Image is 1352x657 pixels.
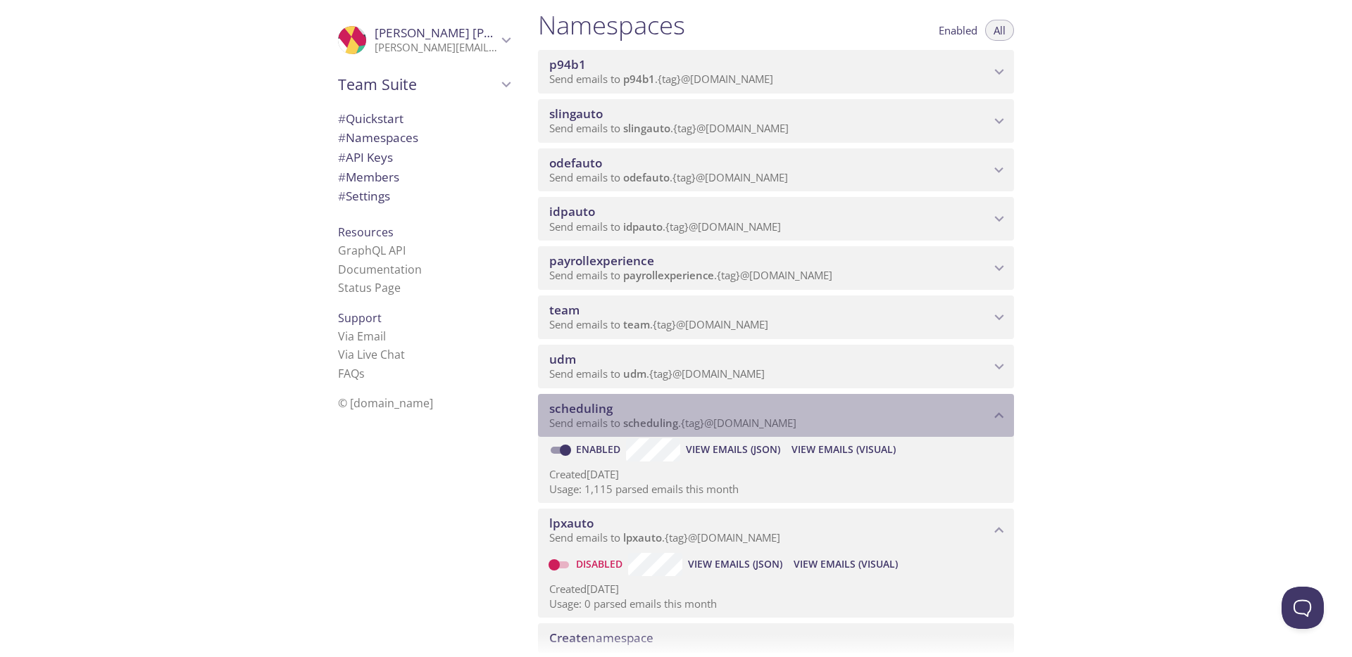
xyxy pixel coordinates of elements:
[538,148,1014,192] div: odefauto namespace
[688,556,782,573] span: View Emails (JSON)
[338,280,401,295] a: Status Page
[338,347,405,362] a: Via Live Chat
[549,155,602,171] span: odefauto
[538,394,1014,438] div: scheduling namespace
[338,188,346,204] span: #
[538,99,1014,143] div: slingauto namespace
[338,395,433,411] span: © [DOMAIN_NAME]
[538,50,1014,94] div: p94b1 namespace
[623,170,670,184] span: odefauto
[338,110,403,127] span: Quickstart
[338,243,406,258] a: GraphQL API
[549,482,1003,497] p: Usage: 1,115 parsed emails this month
[549,351,576,367] span: udm
[538,623,1014,653] div: Create namespace
[549,121,789,135] span: Send emails to . {tag} @[DOMAIN_NAME]
[549,56,586,72] span: p94b1
[549,302,580,318] span: team
[623,121,670,135] span: slingauto
[538,197,1014,241] div: idpauto namespace
[682,553,788,575] button: View Emails (JSON)
[680,438,786,461] button: View Emails (JSON)
[623,317,650,331] span: team
[549,515,594,531] span: lpxauto
[985,20,1014,41] button: All
[623,366,646,381] span: udm
[338,310,382,326] span: Support
[549,467,1003,482] p: Created [DATE]
[327,148,521,167] div: API Keys
[338,149,346,165] span: #
[538,246,1014,290] div: payrollexperience namespace
[623,530,662,544] span: lpxauto
[327,17,521,63] div: Shauna Moran
[1282,587,1324,629] iframe: Help Scout Beacon - Open
[338,188,390,204] span: Settings
[549,253,654,269] span: payrollexperience
[549,416,796,430] span: Send emails to . {tag} @[DOMAIN_NAME]
[549,582,1003,597] p: Created [DATE]
[549,72,773,86] span: Send emails to . {tag} @[DOMAIN_NAME]
[327,128,521,148] div: Namespaces
[574,442,626,456] a: Enabled
[338,328,386,344] a: Via Email
[538,509,1014,552] div: lpxauto namespace
[686,441,780,458] span: View Emails (JSON)
[549,366,765,381] span: Send emails to . {tag} @[DOMAIN_NAME]
[338,75,497,94] span: Team Suite
[549,170,788,184] span: Send emails to . {tag} @[DOMAIN_NAME]
[788,553,903,575] button: View Emails (Visual)
[538,9,685,41] h1: Namespaces
[623,416,678,430] span: scheduling
[549,106,603,122] span: slingauto
[338,169,346,185] span: #
[549,400,613,416] span: scheduling
[538,295,1014,339] div: team namespace
[549,268,832,282] span: Send emails to . {tag} @[DOMAIN_NAME]
[327,186,521,206] div: Team Settings
[549,530,780,544] span: Send emails to . {tag} @[DOMAIN_NAME]
[930,20,986,41] button: Enabled
[338,129,418,146] span: Namespaces
[375,41,497,55] p: [PERSON_NAME][EMAIL_ADDRESS][PERSON_NAME][DOMAIN_NAME]
[338,110,346,127] span: #
[327,66,521,103] div: Team Suite
[623,72,655,86] span: p94b1
[338,129,346,146] span: #
[549,203,595,219] span: idpauto
[338,366,365,381] a: FAQ
[623,219,663,234] span: idpauto
[338,262,422,277] a: Documentation
[338,169,399,185] span: Members
[338,224,394,240] span: Resources
[791,441,896,458] span: View Emails (Visual)
[623,268,714,282] span: payrollexperience
[538,345,1014,388] div: udm namespace
[327,167,521,187] div: Members
[359,366,365,381] span: s
[327,109,521,129] div: Quickstart
[375,25,568,41] span: [PERSON_NAME] [PERSON_NAME]
[549,317,768,331] span: Send emails to . {tag} @[DOMAIN_NAME]
[549,597,1003,611] p: Usage: 0 parsed emails this month
[574,557,628,570] a: Disabled
[338,149,393,165] span: API Keys
[794,556,898,573] span: View Emails (Visual)
[549,219,781,234] span: Send emails to . {tag} @[DOMAIN_NAME]
[786,438,901,461] button: View Emails (Visual)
